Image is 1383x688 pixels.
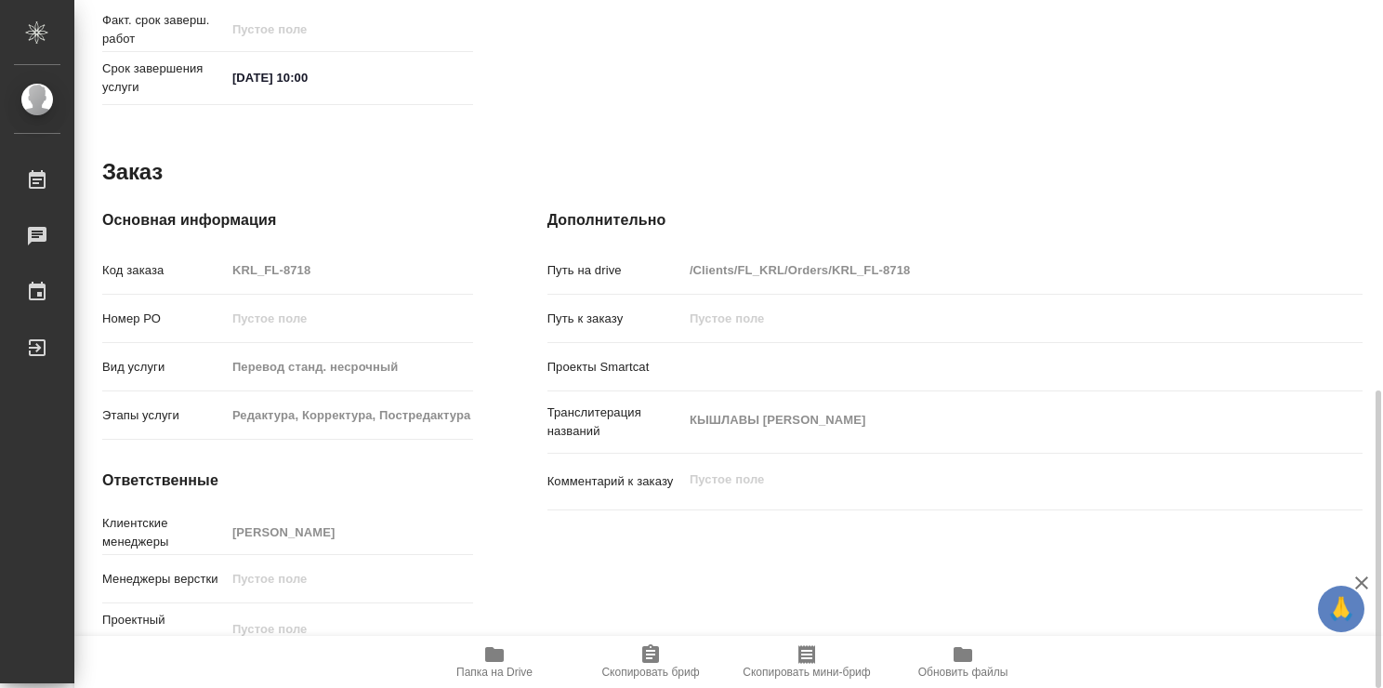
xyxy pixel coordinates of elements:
[102,60,226,97] p: Срок завершения услуги
[102,310,226,328] p: Номер РО
[729,636,885,688] button: Скопировать мини-бриф
[102,209,473,232] h4: Основная информация
[743,666,870,679] span: Скопировать мини-бриф
[102,470,473,492] h4: Ответственные
[547,404,683,441] p: Транслитерация названий
[547,310,683,328] p: Путь к заказу
[683,305,1295,332] input: Пустое поле
[547,472,683,491] p: Комментарий к заказу
[102,11,226,48] p: Факт. срок заверш. работ
[102,514,226,551] p: Клиентские менеджеры
[226,565,473,592] input: Пустое поле
[1318,586,1364,632] button: 🙏
[226,519,473,546] input: Пустое поле
[918,666,1008,679] span: Обновить файлы
[547,261,683,280] p: Путь на drive
[226,615,473,642] input: Пустое поле
[226,16,389,43] input: Пустое поле
[456,666,533,679] span: Папка на Drive
[226,353,473,380] input: Пустое поле
[416,636,573,688] button: Папка на Drive
[573,636,729,688] button: Скопировать бриф
[102,406,226,425] p: Этапы услуги
[102,570,226,589] p: Менеджеры верстки
[547,209,1363,232] h4: Дополнительно
[601,666,699,679] span: Скопировать бриф
[885,636,1041,688] button: Обновить файлы
[226,305,473,332] input: Пустое поле
[226,64,389,91] input: ✎ Введи что-нибудь
[683,404,1295,436] textarea: КЫШЛАВЫ [PERSON_NAME]
[102,261,226,280] p: Код заказа
[226,257,473,284] input: Пустое поле
[102,157,163,187] h2: Заказ
[547,358,683,377] p: Проекты Smartcat
[683,257,1295,284] input: Пустое поле
[226,402,473,429] input: Пустое поле
[1325,589,1357,628] span: 🙏
[102,358,226,377] p: Вид услуги
[102,611,226,648] p: Проектный менеджер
